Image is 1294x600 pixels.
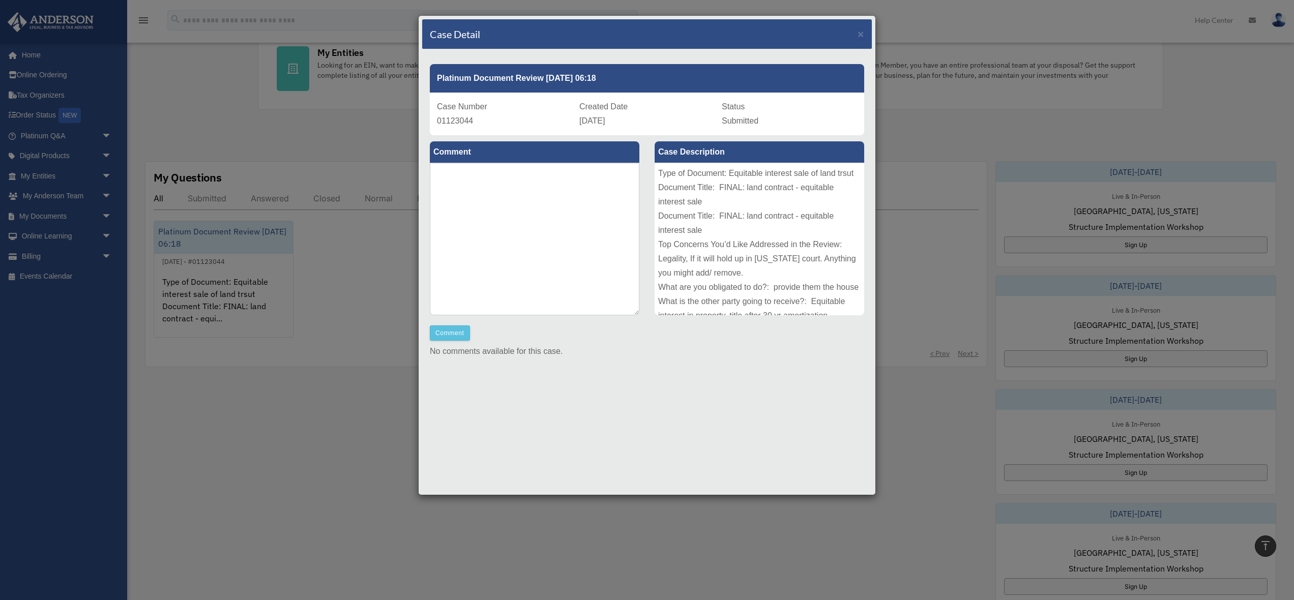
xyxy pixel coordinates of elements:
label: Case Description [655,141,864,163]
span: Created Date [579,102,628,111]
span: Submitted [722,116,758,125]
label: Comment [430,141,639,163]
button: Close [858,28,864,39]
span: 01123044 [437,116,473,125]
button: Comment [430,325,470,341]
p: No comments available for this case. [430,344,864,358]
span: × [858,28,864,40]
h4: Case Detail [430,27,480,41]
div: Platinum Document Review [DATE] 06:18 [430,64,864,93]
div: Type of Document: Equitable interest sale of land trsut Document Title: FINAL: land contract - eq... [655,163,864,315]
span: Case Number [437,102,487,111]
span: [DATE] [579,116,605,125]
span: Status [722,102,745,111]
